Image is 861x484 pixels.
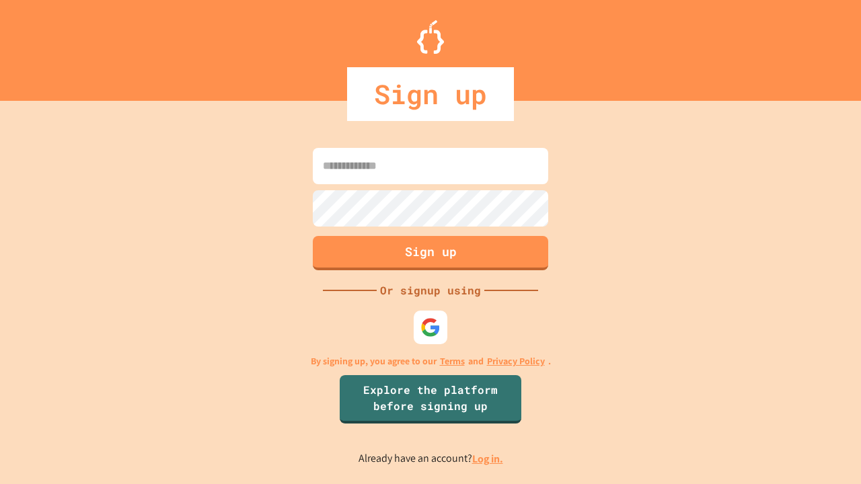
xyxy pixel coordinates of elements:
[377,282,484,298] div: Or signup using
[417,20,444,54] img: Logo.svg
[340,375,521,424] a: Explore the platform before signing up
[487,354,545,368] a: Privacy Policy
[313,236,548,270] button: Sign up
[347,67,514,121] div: Sign up
[311,354,551,368] p: By signing up, you agree to our and .
[440,354,465,368] a: Terms
[472,452,503,466] a: Log in.
[359,450,503,467] p: Already have an account?
[420,317,441,337] img: google-icon.svg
